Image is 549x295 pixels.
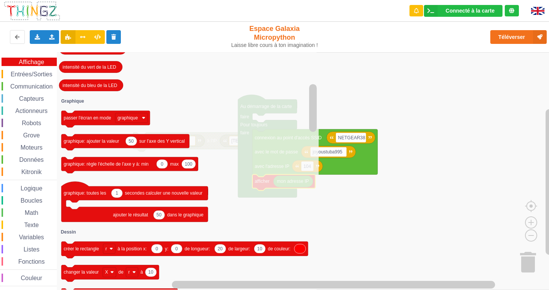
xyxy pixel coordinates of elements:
[268,246,291,251] text: de couleur:
[161,161,164,167] text: 0
[14,108,49,114] span: Actionneurs
[338,135,366,140] text: NETGEAR38
[139,139,185,144] text: sur l'axe des Y vertical
[185,246,210,251] text: de longueur:
[116,190,118,196] text: 1
[156,212,162,218] text: 50
[63,83,117,88] text: intensité du bleu de la LED
[113,212,148,218] text: ajouter le résultat
[167,212,204,218] text: dans le graphique
[531,7,544,15] img: gb.png
[63,64,116,70] text: intensité du vert de la LED
[64,246,99,251] text: créer le rectangle
[175,246,178,251] text: 0
[21,120,42,126] span: Robots
[19,197,43,204] span: Boucles
[446,8,494,13] div: Connecté à la carte
[64,115,111,121] text: passer l'écran en mode
[17,258,46,265] span: Fonctions
[218,246,223,251] text: 20
[128,269,130,275] text: r
[125,190,202,196] text: secondes calculer une nouvelle valeur
[18,234,45,240] span: Variables
[20,275,43,281] span: Couleur
[424,5,502,17] div: Ta base fonctionne bien !
[117,115,138,121] text: graphique
[490,30,547,44] button: Téléverser
[228,42,321,48] div: Laisse libre cours à ton imagination !
[156,246,158,251] text: 0
[24,210,40,216] span: Math
[505,5,519,16] div: Tu es connecté au serveur de création de Thingz
[9,83,54,90] span: Communication
[18,59,45,65] span: Affichage
[61,229,76,235] text: Dessin
[64,190,106,196] text: graphique: toutes les
[19,144,44,151] span: Moteurs
[18,156,45,163] span: Données
[185,161,192,167] text: 100
[64,269,99,275] text: changer la valeur
[105,269,108,275] text: X
[22,132,41,139] span: Grove
[105,246,107,251] text: r
[312,149,342,155] text: joyoustuba995
[117,246,147,251] text: à la position x:
[228,246,250,251] text: de largeur:
[228,24,321,48] div: Espace Galaxia Micropython
[64,139,119,144] text: graphique: ajouter la valeur
[148,269,154,275] text: 10
[257,246,262,251] text: 10
[118,269,124,275] text: de
[20,169,43,175] span: Kitronik
[140,269,143,275] text: à
[3,1,61,21] img: thingz_logo.png
[23,222,40,228] span: Texte
[22,246,41,253] span: Listes
[18,95,45,102] span: Capteurs
[19,185,43,192] span: Logique
[128,139,134,144] text: 50
[64,161,149,167] text: graphique: règle l'échelle de l'axe y à: min
[165,246,169,251] text: y:
[61,98,84,104] text: Graphique
[170,161,179,167] text: max
[10,71,53,77] span: Entrées/Sorties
